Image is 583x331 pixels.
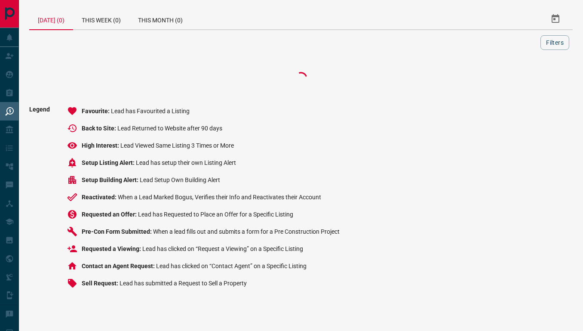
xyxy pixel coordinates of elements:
[138,211,293,218] span: Lead has Requested to Place an Offer for a Specific Listing
[82,194,118,201] span: Reactivated
[82,280,120,287] span: Sell Request
[73,9,129,29] div: This Week (0)
[111,108,190,114] span: Lead has Favourited a Listing
[82,176,140,183] span: Setup Building Alert
[156,263,307,269] span: Lead has clicked on “Contact Agent” on a Specific Listing
[118,194,321,201] span: When a Lead Marked Bogus, Verifies their Info and Reactivates their Account
[82,245,142,252] span: Requested a Viewing
[545,9,566,29] button: Select Date Range
[117,125,222,132] span: Lead Returned to Website after 90 days
[82,263,156,269] span: Contact an Agent Request
[120,142,234,149] span: Lead Viewed Same Listing 3 Times or More
[120,280,247,287] span: Lead has submitted a Request to Sell a Property
[153,228,340,235] span: When a lead fills out and submits a form for a Pre Construction Project
[82,125,117,132] span: Back to Site
[82,142,120,149] span: High Interest
[82,228,153,235] span: Pre-Con Form Submitted
[136,159,236,166] span: Lead has setup their own Listing Alert
[82,159,136,166] span: Setup Listing Alert
[129,9,191,29] div: This Month (0)
[258,70,344,87] div: Loading
[82,211,138,218] span: Requested an Offer
[140,176,220,183] span: Lead Setup Own Building Alert
[29,106,50,295] span: Legend
[540,35,569,50] button: Filters
[142,245,303,252] span: Lead has clicked on “Request a Viewing” on a Specific Listing
[29,9,73,30] div: [DATE] (0)
[82,108,111,114] span: Favourite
